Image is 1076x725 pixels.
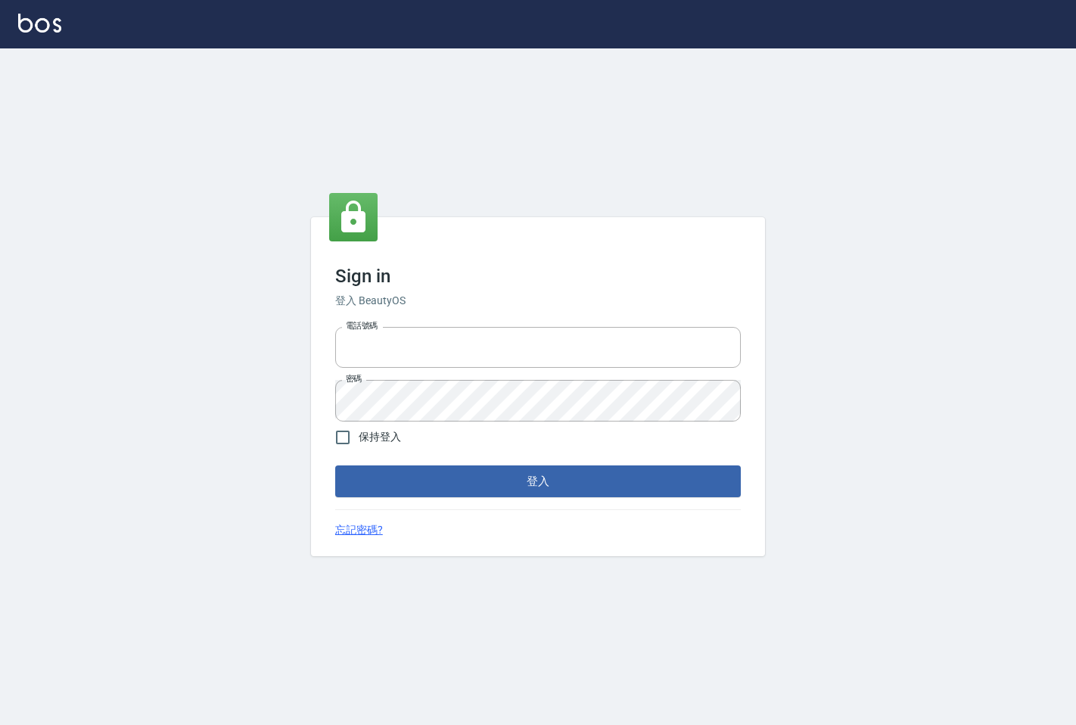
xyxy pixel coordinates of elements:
button: 登入 [335,465,741,497]
h3: Sign in [335,266,741,287]
h6: 登入 BeautyOS [335,293,741,309]
img: Logo [18,14,61,33]
span: 保持登入 [359,429,401,445]
label: 密碼 [346,373,362,384]
label: 電話號碼 [346,320,378,331]
a: 忘記密碼? [335,522,383,538]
